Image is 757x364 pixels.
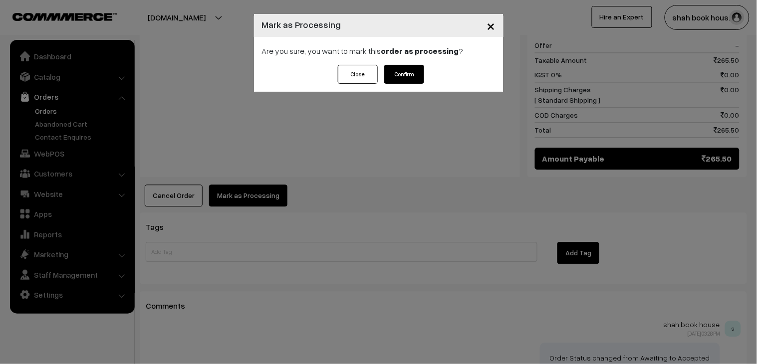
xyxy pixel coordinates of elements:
button: Confirm [384,65,424,84]
strong: order as processing [381,46,459,56]
button: Close [338,65,378,84]
div: Are you sure, you want to mark this ? [254,37,504,65]
span: × [487,16,496,34]
h4: Mark as Processing [262,18,341,31]
button: Close [479,10,504,41]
